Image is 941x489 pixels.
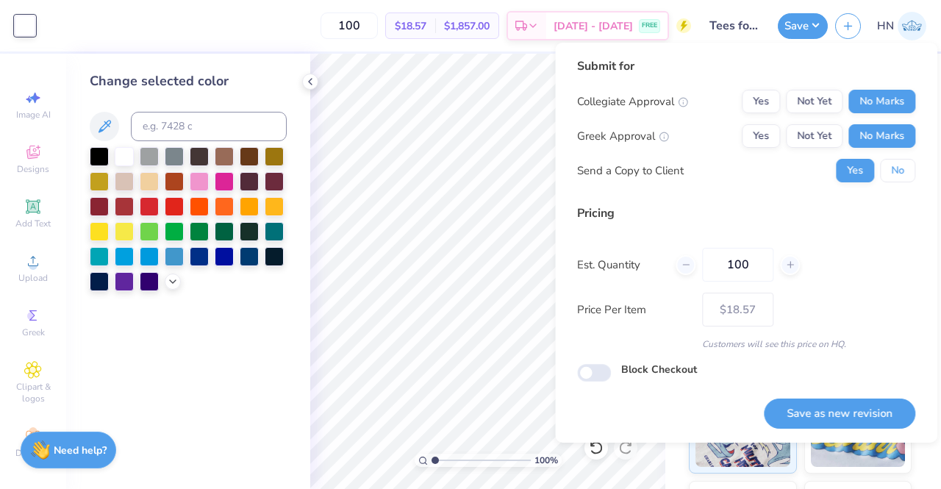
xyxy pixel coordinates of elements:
[90,71,287,91] div: Change selected color
[577,163,684,179] div: Send a Copy to Client
[16,109,51,121] span: Image AI
[131,112,287,141] input: e.g. 7428 c
[15,218,51,229] span: Add Text
[877,18,894,35] span: HN
[444,18,490,34] span: $1,857.00
[577,301,691,318] label: Price Per Item
[848,90,915,113] button: No Marks
[880,159,915,182] button: No
[577,338,915,351] div: Customers will see this price on HQ.
[17,163,49,175] span: Designs
[395,18,426,34] span: $18.57
[898,12,926,40] img: Huda Nadeem
[778,13,828,39] button: Save
[7,381,59,404] span: Clipart & logos
[577,204,915,222] div: Pricing
[577,257,665,274] label: Est. Quantity
[577,128,669,145] div: Greek Approval
[577,93,688,110] div: Collegiate Approval
[554,18,633,34] span: [DATE] - [DATE]
[15,447,51,459] span: Decorate
[577,57,915,75] div: Submit for
[742,90,780,113] button: Yes
[698,11,770,40] input: Untitled Design
[786,124,842,148] button: Not Yet
[742,124,780,148] button: Yes
[54,443,107,457] strong: Need help?
[702,248,773,282] input: – –
[321,13,378,39] input: – –
[534,454,558,467] span: 100 %
[877,12,926,40] a: HN
[22,326,45,338] span: Greek
[786,90,842,113] button: Not Yet
[848,124,915,148] button: No Marks
[836,159,874,182] button: Yes
[18,272,48,284] span: Upload
[764,399,915,429] button: Save as new revision
[642,21,657,31] span: FREE
[621,362,697,377] label: Block Checkout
